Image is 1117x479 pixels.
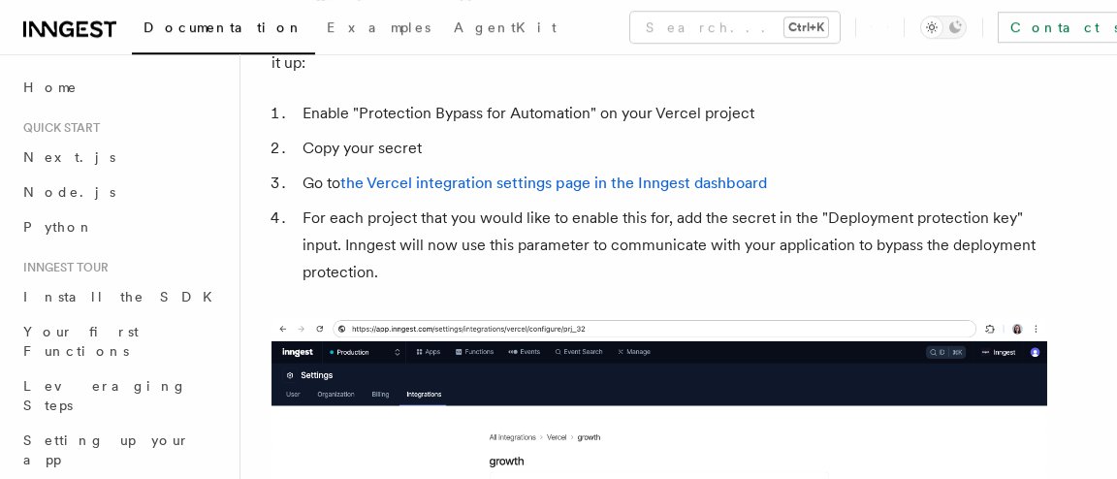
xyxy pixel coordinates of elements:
[630,12,840,43] button: Search...Ctrl+K
[297,205,1047,286] li: For each project that you would like to enable this for, add the secret in the "Deployment protec...
[16,209,228,244] a: Python
[16,368,228,423] a: Leveraging Steps
[23,184,115,200] span: Node.js
[920,16,967,39] button: Toggle dark mode
[454,19,557,35] span: AgentKit
[16,70,228,105] a: Home
[297,170,1047,197] li: Go to
[16,423,228,477] a: Setting up your app
[23,378,187,413] span: Leveraging Steps
[16,260,109,275] span: Inngest tour
[23,219,94,235] span: Python
[23,324,139,359] span: Your first Functions
[23,149,115,165] span: Next.js
[297,135,1047,162] li: Copy your secret
[16,279,228,314] a: Install the SDK
[23,289,224,304] span: Install the SDK
[23,78,78,97] span: Home
[442,6,568,52] a: AgentKit
[16,120,100,136] span: Quick start
[23,432,190,467] span: Setting up your app
[784,17,828,37] kbd: Ctrl+K
[16,140,228,175] a: Next.js
[132,6,315,54] a: Documentation
[297,100,1047,127] li: Enable "Protection Bypass for Automation" on your Vercel project
[16,314,228,368] a: Your first Functions
[315,6,442,52] a: Examples
[340,174,767,192] a: the Vercel integration settings page in the Inngest dashboard
[327,19,431,35] span: Examples
[144,19,303,35] span: Documentation
[16,175,228,209] a: Node.js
